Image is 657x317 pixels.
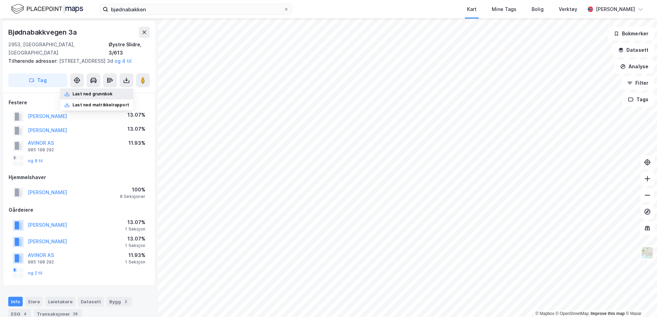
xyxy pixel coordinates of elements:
[127,111,145,119] div: 13.07%
[125,218,145,226] div: 13.07%
[492,5,516,13] div: Mine Tags
[641,246,654,259] img: Z
[8,27,78,38] div: Bjødnabakkvegen 3a
[9,206,149,214] div: Gårdeiere
[28,147,54,153] div: 985 198 292
[125,259,145,265] div: 1 Seksjon
[120,194,145,199] div: 8 Seksjoner
[532,5,544,13] div: Bolig
[122,298,129,305] div: 2
[9,173,149,181] div: Hjemmelshaver
[8,73,67,87] button: Tag
[127,125,145,133] div: 13.07%
[125,235,145,243] div: 13.07%
[125,251,145,259] div: 11.93%
[120,186,145,194] div: 100%
[622,93,654,106] button: Tags
[129,139,145,147] div: 11.93%
[78,297,104,306] div: Datasett
[612,43,654,57] button: Datasett
[125,226,145,232] div: 1 Seksjon
[623,284,657,317] iframe: Chat Widget
[8,58,59,64] span: Tilhørende adresser:
[125,243,145,248] div: 1 Seksjon
[8,297,23,306] div: Info
[107,297,132,306] div: Bygg
[621,76,654,90] button: Filter
[467,5,477,13] div: Kart
[535,311,554,316] a: Mapbox
[73,91,112,97] div: Last ned grunnbok
[559,5,577,13] div: Verktøy
[73,102,129,108] div: Last ned matrikkelrapport
[109,40,150,57] div: Øystre Slidre, 3/613
[45,297,75,306] div: Leietakere
[591,311,625,316] a: Improve this map
[11,3,83,15] img: logo.f888ab2527a4732fd821a326f86c7f29.svg
[608,27,654,40] button: Bokmerker
[8,40,109,57] div: 2953, [GEOGRAPHIC_DATA], [GEOGRAPHIC_DATA]
[614,60,654,73] button: Analyse
[556,311,589,316] a: OpenStreetMap
[596,5,635,13] div: [PERSON_NAME]
[28,259,54,265] div: 985 198 292
[108,4,283,14] input: Søk på adresse, matrikkel, gårdeiere, leietakere eller personer
[8,57,144,65] div: [STREET_ADDRESS] 3d
[25,297,43,306] div: Eiere
[9,98,149,107] div: Festere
